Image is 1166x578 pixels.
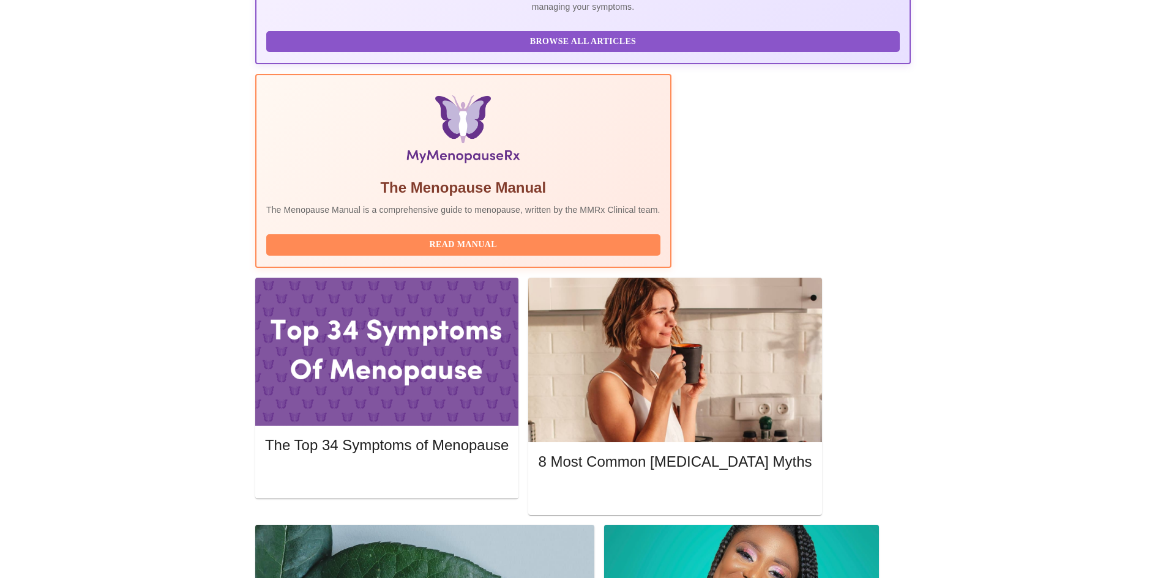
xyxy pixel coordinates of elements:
[266,204,660,216] p: The Menopause Manual is a comprehensive guide to menopause, written by the MMRx Clinical team.
[538,452,812,472] h5: 8 Most Common [MEDICAL_DATA] Myths
[266,239,663,249] a: Read Manual
[265,435,509,455] h5: The Top 34 Symptoms of Menopause
[278,34,888,50] span: Browse All Articles
[266,31,900,53] button: Browse All Articles
[266,35,903,46] a: Browse All Articles
[265,470,512,481] a: Read More
[550,486,799,502] span: Read More
[266,178,660,198] h5: The Menopause Manual
[538,487,815,498] a: Read More
[277,469,496,484] span: Read More
[266,234,660,256] button: Read Manual
[329,95,597,168] img: Menopause Manual
[538,483,812,505] button: Read More
[278,237,648,253] span: Read Manual
[265,466,509,487] button: Read More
